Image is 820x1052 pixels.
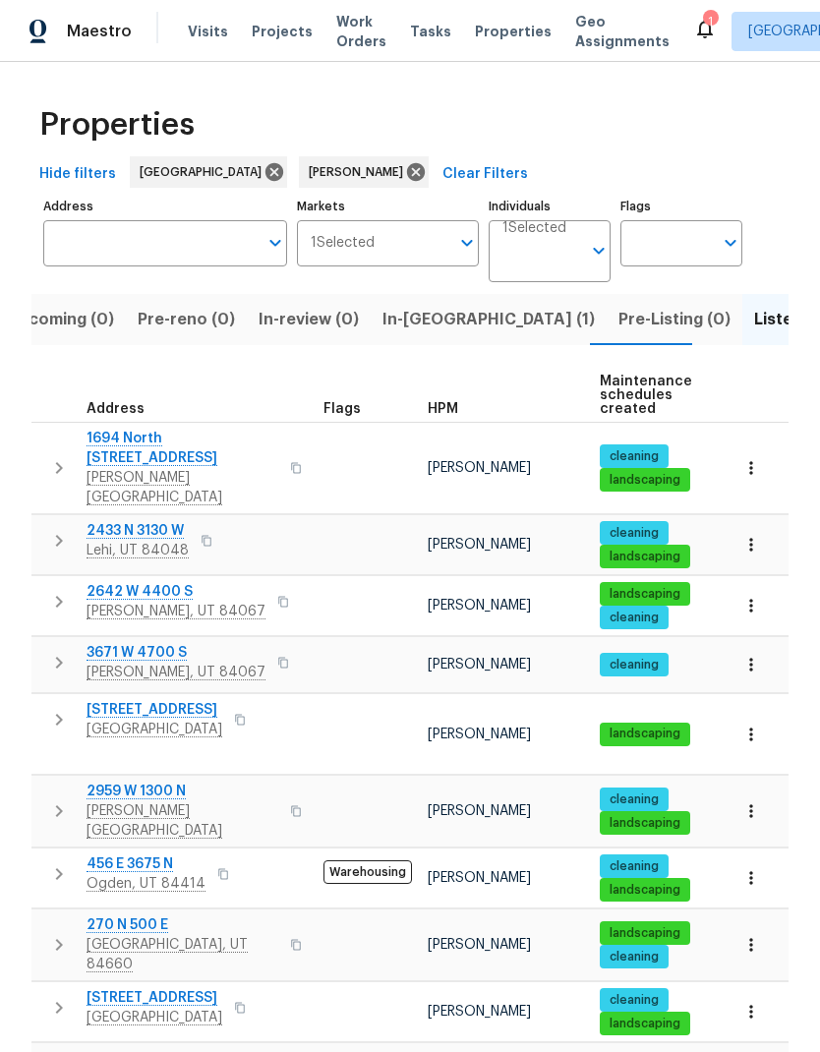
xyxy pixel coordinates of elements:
span: Warehousing [323,860,412,884]
button: Open [585,237,613,264]
span: Projects [252,22,313,41]
span: In-review (0) [259,306,359,333]
span: landscaping [602,472,688,489]
button: Open [717,229,744,257]
span: 1 Selected [311,235,375,252]
span: [PERSON_NAME] [428,728,531,741]
button: Clear Filters [435,156,536,193]
span: [PERSON_NAME] [428,938,531,952]
span: cleaning [602,858,667,875]
span: Properties [39,115,195,135]
span: cleaning [602,448,667,465]
span: [PERSON_NAME] [428,658,531,672]
div: 1 [703,12,717,31]
span: cleaning [602,657,667,673]
label: Address [43,201,287,212]
span: cleaning [602,525,667,542]
span: Hide filters [39,162,116,187]
span: 1 Selected [502,220,566,237]
span: Pre-reno (0) [138,306,235,333]
span: [PERSON_NAME] [309,162,411,182]
span: In-[GEOGRAPHIC_DATA] (1) [382,306,595,333]
span: Pre-Listing (0) [618,306,731,333]
span: landscaping [602,882,688,899]
span: Work Orders [336,12,386,51]
span: Upcoming (0) [7,306,114,333]
span: [PERSON_NAME] [428,1005,531,1019]
span: landscaping [602,925,688,942]
span: Flags [323,402,361,416]
span: [PERSON_NAME] [428,461,531,475]
span: Maintenance schedules created [600,375,692,416]
span: landscaping [602,586,688,603]
span: Geo Assignments [575,12,670,51]
label: Individuals [489,201,611,212]
span: Maestro [67,22,132,41]
span: HPM [428,402,458,416]
span: [PERSON_NAME] [428,804,531,818]
span: landscaping [602,1016,688,1032]
span: Address [87,402,145,416]
div: [GEOGRAPHIC_DATA] [130,156,287,188]
span: cleaning [602,791,667,808]
span: cleaning [602,610,667,626]
label: Flags [620,201,742,212]
span: cleaning [602,949,667,965]
button: Open [262,229,289,257]
span: Properties [475,22,552,41]
button: Open [453,229,481,257]
span: Visits [188,22,228,41]
span: Tasks [410,25,451,38]
div: [PERSON_NAME] [299,156,429,188]
span: cleaning [602,992,667,1009]
span: [GEOGRAPHIC_DATA] [140,162,269,182]
label: Markets [297,201,480,212]
span: landscaping [602,726,688,742]
span: landscaping [602,815,688,832]
span: [PERSON_NAME] [428,538,531,552]
span: landscaping [602,549,688,565]
span: [PERSON_NAME] [428,599,531,613]
span: [PERSON_NAME] [428,871,531,885]
span: Clear Filters [442,162,528,187]
button: Hide filters [31,156,124,193]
